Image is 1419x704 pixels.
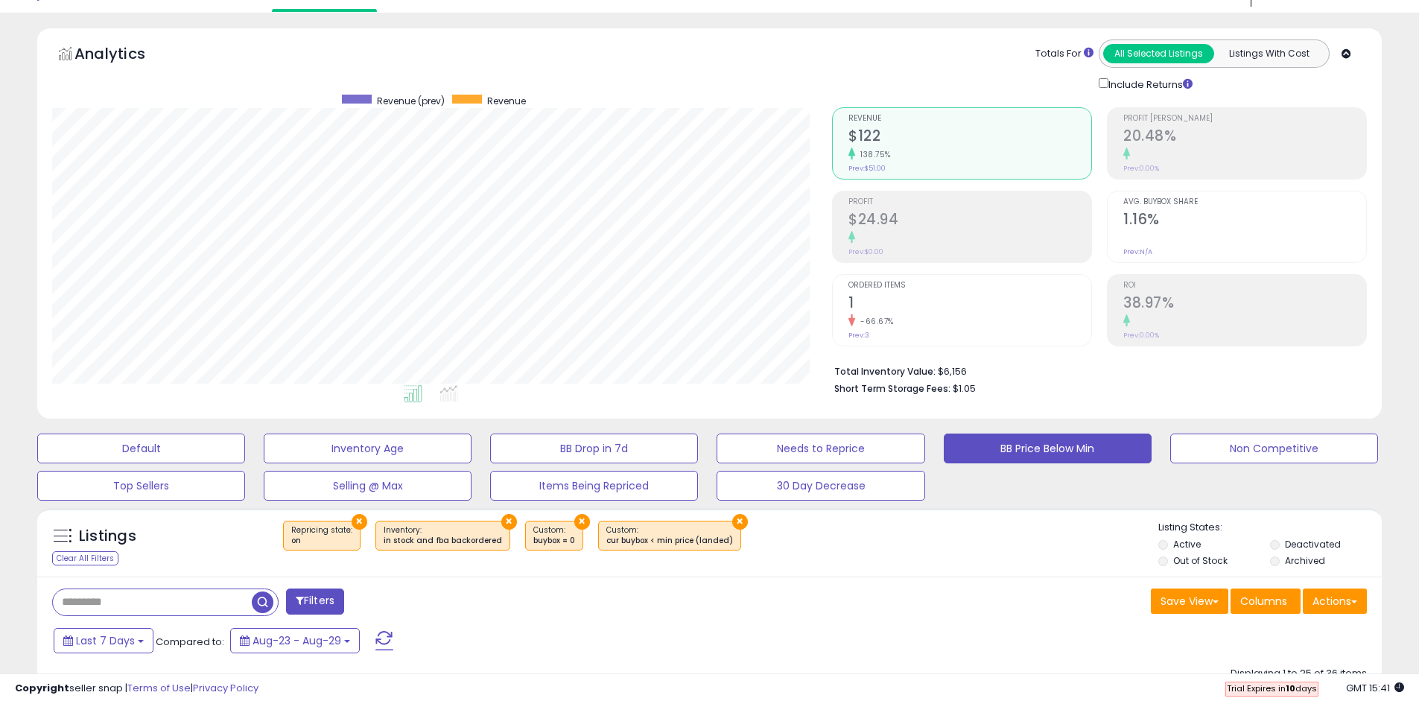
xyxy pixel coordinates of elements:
span: Inventory : [384,524,502,547]
span: Revenue [487,95,526,107]
h5: Listings [79,526,136,547]
h2: 1.16% [1123,211,1366,231]
span: Columns [1240,594,1287,609]
div: cur buybox < min price (landed) [606,536,733,546]
h2: 20.48% [1123,127,1366,148]
button: Filters [286,589,344,615]
span: Ordered Items [848,282,1091,290]
span: Repricing state : [291,524,352,547]
a: Terms of Use [127,681,191,695]
b: Total Inventory Value: [834,365,936,378]
button: Non Competitive [1170,434,1378,463]
li: $6,156 [834,361,1356,379]
button: All Selected Listings [1103,44,1214,63]
a: Privacy Policy [193,681,258,695]
span: Last 7 Days [76,633,135,648]
div: Include Returns [1088,75,1210,92]
button: × [732,514,748,530]
button: BB Price Below Min [944,434,1152,463]
button: 30 Day Decrease [717,471,924,501]
span: Revenue (prev) [377,95,445,107]
h2: 1 [848,294,1091,314]
button: Columns [1231,589,1301,614]
small: -66.67% [855,316,894,327]
span: Custom: [533,524,575,547]
small: Prev: $0.00 [848,247,883,256]
button: × [352,514,367,530]
b: 10 [1286,682,1295,694]
div: buybox = 0 [533,536,575,546]
label: Out of Stock [1173,554,1228,567]
label: Archived [1285,554,1325,567]
h5: Analytics [74,43,174,68]
small: Prev: 0.00% [1123,331,1159,340]
label: Active [1173,538,1201,551]
button: BB Drop in 7d [490,434,698,463]
strong: Copyright [15,681,69,695]
div: in stock and fba backordered [384,536,502,546]
span: Avg. Buybox Share [1123,198,1366,206]
button: Inventory Age [264,434,472,463]
small: Prev: $51.00 [848,164,886,173]
span: Profit [PERSON_NAME] [1123,115,1366,123]
button: Selling @ Max [264,471,472,501]
small: Prev: N/A [1123,247,1152,256]
span: Custom: [606,524,733,547]
button: Items Being Repriced [490,471,698,501]
b: Short Term Storage Fees: [834,382,950,395]
label: Deactivated [1285,538,1341,551]
div: Displaying 1 to 25 of 36 items [1231,667,1367,681]
div: Totals For [1035,47,1093,61]
button: Top Sellers [37,471,245,501]
div: Clear All Filters [52,551,118,565]
small: Prev: 3 [848,331,869,340]
h2: 38.97% [1123,294,1366,314]
h2: $24.94 [848,211,1091,231]
span: Revenue [848,115,1091,123]
h2: $122 [848,127,1091,148]
small: Prev: 0.00% [1123,164,1159,173]
span: Trial Expires in days [1227,682,1317,694]
span: ROI [1123,282,1366,290]
span: $1.05 [953,381,976,396]
div: on [291,536,352,546]
button: × [501,514,517,530]
button: × [574,514,590,530]
span: 2025-09-6 15:41 GMT [1346,681,1404,695]
button: Last 7 Days [54,628,153,653]
button: Aug-23 - Aug-29 [230,628,360,653]
div: seller snap | | [15,682,258,696]
button: Listings With Cost [1213,44,1324,63]
span: Compared to: [156,635,224,649]
button: Needs to Reprice [717,434,924,463]
span: Profit [848,198,1091,206]
button: Default [37,434,245,463]
small: 138.75% [855,149,891,160]
span: Aug-23 - Aug-29 [253,633,341,648]
p: Listing States: [1158,521,1382,535]
button: Actions [1303,589,1367,614]
button: Save View [1151,589,1228,614]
